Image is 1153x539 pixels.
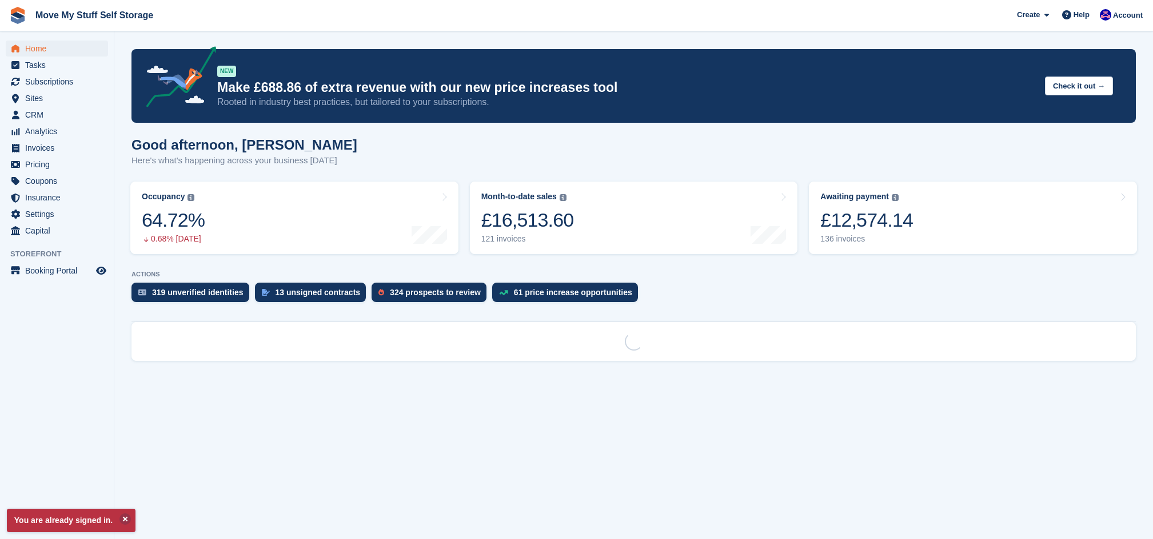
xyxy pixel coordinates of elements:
img: icon-info-grey-7440780725fd019a000dd9b08b2336e03edf1995a4989e88bcd33f0948082b44.svg [560,194,566,201]
a: menu [6,74,108,90]
span: Sites [25,90,94,106]
img: price_increase_opportunities-93ffe204e8149a01c8c9dc8f82e8f89637d9d84a8eef4429ea346261dce0b2c0.svg [499,290,508,295]
a: menu [6,263,108,279]
div: NEW [217,66,236,77]
span: Help [1074,9,1090,21]
div: 64.72% [142,208,205,232]
span: Insurance [25,190,94,206]
div: 61 price increase opportunities [514,288,632,297]
div: 0.68% [DATE] [142,234,205,244]
div: Occupancy [142,192,185,202]
a: menu [6,156,108,172]
img: verify_identity-adf6edd0f0f0b5bbfe63781bf79b02c33cf7c696d77639b501bdc392416b5a36.svg [138,289,146,296]
span: Pricing [25,156,94,172]
div: 13 unsigned contracts [276,288,361,297]
a: 324 prospects to review [372,283,492,308]
img: price-adjustments-announcement-icon-8257ccfd72463d97f412b2fc003d46551f7dbcb40ab6d574587a9cd5c0d94... [137,46,217,111]
span: Create [1017,9,1040,21]
div: Month-to-date sales [481,192,557,202]
div: 319 unverified identities [152,288,244,297]
span: Tasks [25,57,94,73]
a: Preview store [94,264,108,277]
div: 324 prospects to review [390,288,481,297]
img: prospect-51fa495bee0391a8d652442698ab0144808aea92771e9ea1ae160a38d050c398.svg [378,289,384,296]
img: contract_signature_icon-13c848040528278c33f63329250d36e43548de30e8caae1d1a13099fd9432cc5.svg [262,289,270,296]
a: Occupancy 64.72% 0.68% [DATE] [130,182,458,254]
a: menu [6,206,108,222]
a: menu [6,107,108,123]
a: Move My Stuff Self Storage [31,6,158,25]
div: £16,513.60 [481,208,574,232]
p: Rooted in industry best practices, but tailored to your subscriptions. [217,96,1036,108]
a: menu [6,90,108,106]
div: £12,574.14 [820,208,913,232]
span: Storefront [10,248,114,260]
p: ACTIONS [131,271,1136,278]
button: Check it out → [1045,77,1113,95]
a: menu [6,173,108,189]
a: 61 price increase opportunities [492,283,644,308]
span: Capital [25,223,94,239]
span: Settings [25,206,94,222]
a: 319 unverified identities [131,283,255,308]
a: Month-to-date sales £16,513.60 121 invoices [470,182,798,254]
span: Invoices [25,140,94,156]
p: You are already signed in. [7,509,135,532]
a: Awaiting payment £12,574.14 136 invoices [809,182,1137,254]
img: icon-info-grey-7440780725fd019a000dd9b08b2336e03edf1995a4989e88bcd33f0948082b44.svg [892,194,899,201]
a: menu [6,190,108,206]
p: Make £688.86 of extra revenue with our new price increases tool [217,79,1036,96]
h1: Good afternoon, [PERSON_NAME] [131,137,357,152]
a: menu [6,123,108,139]
a: menu [6,57,108,73]
span: Subscriptions [25,74,94,90]
span: CRM [25,107,94,123]
div: 136 invoices [820,234,913,244]
span: Account [1113,10,1143,21]
span: Booking Portal [25,263,94,279]
img: stora-icon-8386f47178a22dfd0bd8f6a31ec36ba5ce8667c1dd55bd0f319d3a0aa187defe.svg [9,7,26,24]
div: 121 invoices [481,234,574,244]
span: Analytics [25,123,94,139]
a: menu [6,223,108,239]
a: menu [6,140,108,156]
p: Here's what's happening across your business [DATE] [131,154,357,167]
a: menu [6,41,108,57]
span: Coupons [25,173,94,189]
span: Home [25,41,94,57]
img: Jade Whetnall [1100,9,1111,21]
div: Awaiting payment [820,192,889,202]
a: 13 unsigned contracts [255,283,372,308]
img: icon-info-grey-7440780725fd019a000dd9b08b2336e03edf1995a4989e88bcd33f0948082b44.svg [187,194,194,201]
